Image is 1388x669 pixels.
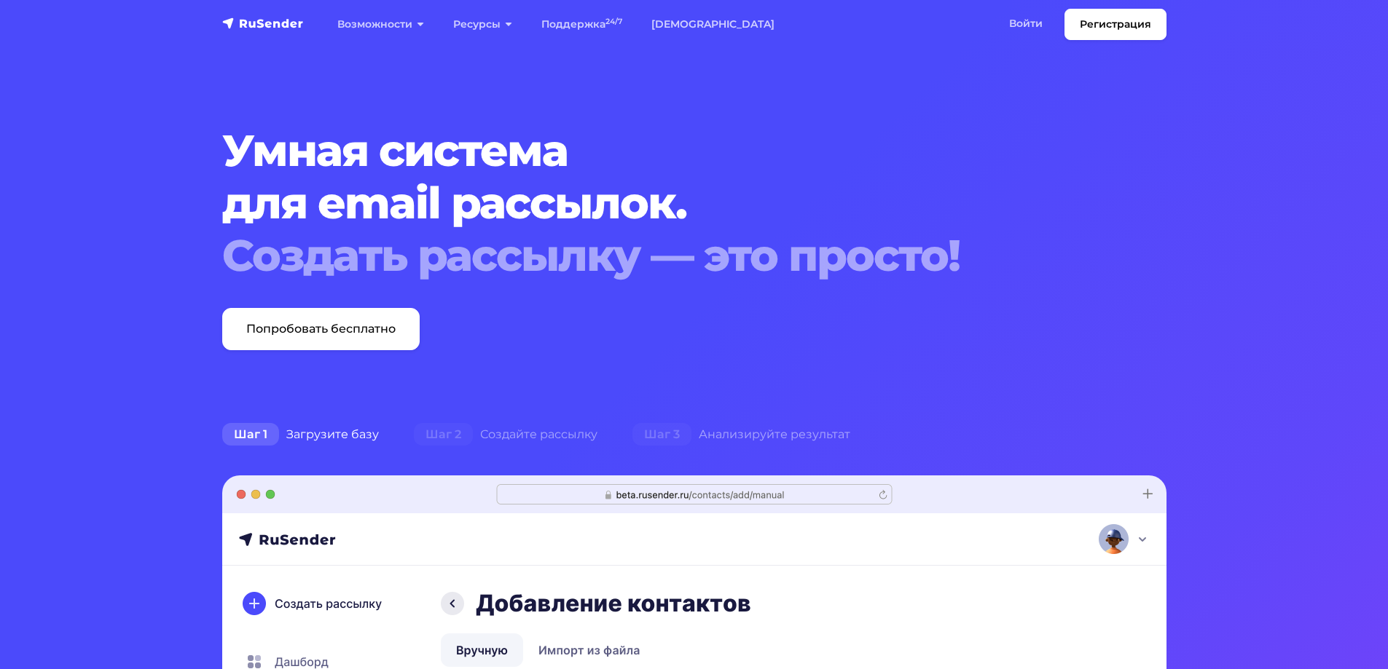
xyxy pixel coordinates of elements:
[414,423,473,446] span: Шаг 2
[222,229,1086,282] div: Создать рассылку — это просто!
[396,420,615,449] div: Создайте рассылку
[605,17,622,26] sup: 24/7
[1064,9,1167,40] a: Регистрация
[205,420,396,449] div: Загрузите базу
[995,9,1057,39] a: Войти
[323,9,439,39] a: Возможности
[632,423,691,446] span: Шаг 3
[527,9,637,39] a: Поддержка24/7
[222,16,304,31] img: RuSender
[637,9,789,39] a: [DEMOGRAPHIC_DATA]
[222,308,420,350] a: Попробовать бесплатно
[439,9,527,39] a: Ресурсы
[222,423,279,446] span: Шаг 1
[615,420,868,449] div: Анализируйте результат
[222,124,1086,282] h1: Умная система для email рассылок.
